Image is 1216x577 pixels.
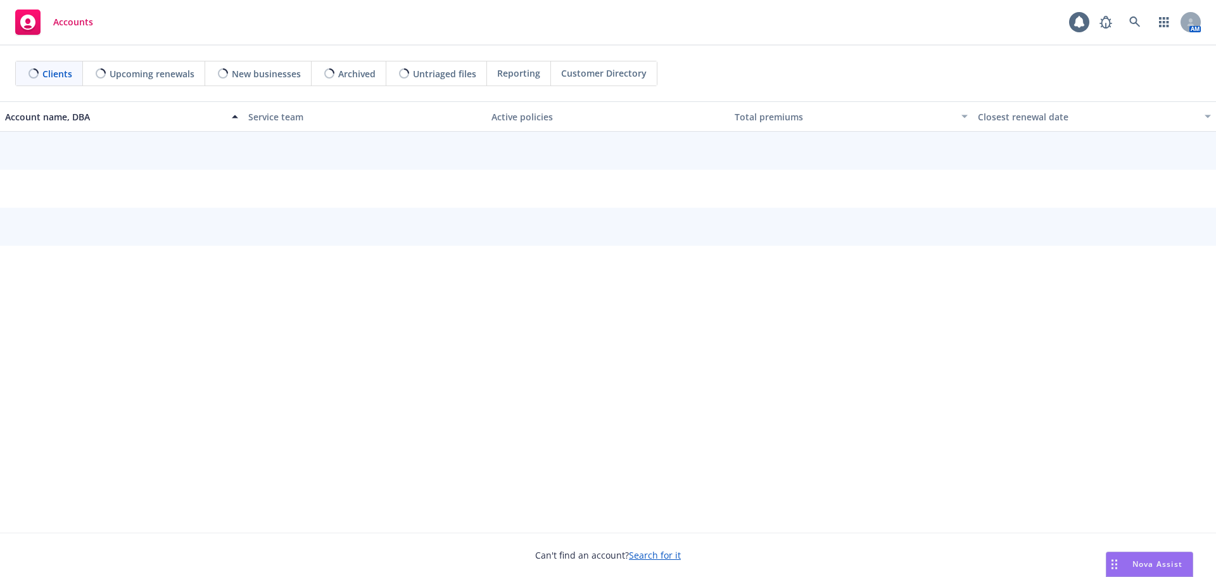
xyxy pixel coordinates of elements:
div: Drag to move [1106,552,1122,576]
span: Archived [338,67,376,80]
span: Clients [42,67,72,80]
span: Accounts [53,17,93,27]
span: Upcoming renewals [110,67,194,80]
span: Customer Directory [561,67,647,80]
span: Nova Assist [1132,559,1182,569]
div: Account name, DBA [5,110,224,124]
button: Active policies [486,101,730,132]
button: Total premiums [730,101,973,132]
a: Switch app [1151,10,1177,35]
a: Search [1122,10,1148,35]
div: Total premiums [735,110,954,124]
span: New businesses [232,67,301,80]
div: Active policies [491,110,725,124]
button: Nova Assist [1106,552,1193,577]
div: Closest renewal date [978,110,1197,124]
button: Closest renewal date [973,101,1216,132]
span: Can't find an account? [535,548,681,562]
span: Untriaged files [413,67,476,80]
a: Report a Bug [1093,10,1118,35]
a: Search for it [629,549,681,561]
button: Service team [243,101,486,132]
span: Reporting [497,67,540,80]
a: Accounts [10,4,98,40]
div: Service team [248,110,481,124]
